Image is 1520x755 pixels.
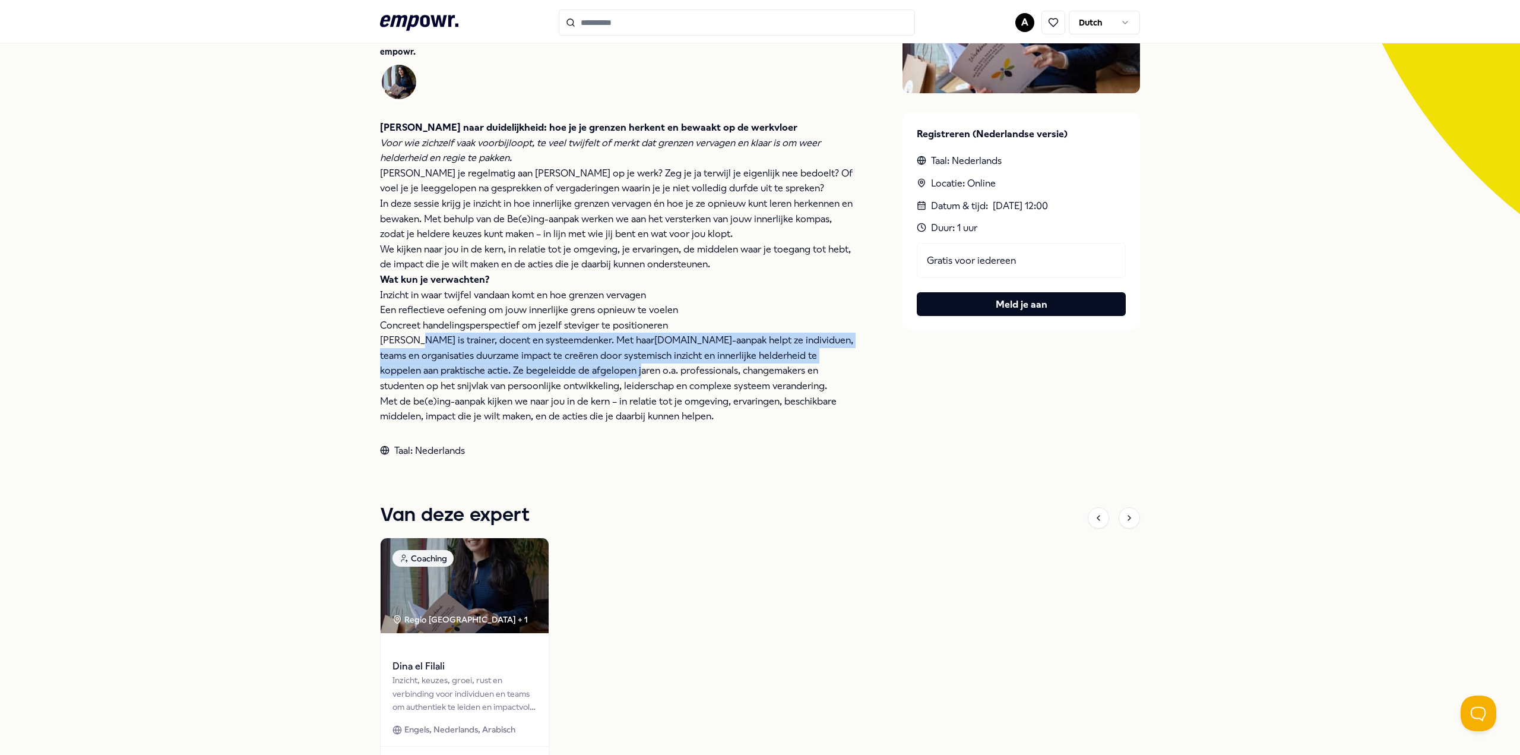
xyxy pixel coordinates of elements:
input: Search for products, categories or subcategories [559,10,915,36]
p: Inzicht in waar twijfel vandaan komt en hoe grenzen vervagen [380,288,855,303]
div: Taal: Nederlands [380,443,855,459]
span: Dina el Filali [392,659,537,674]
em: Voor wie zichzelf vaak voorbijloopt, te veel twijfelt of merkt dat grenzen vervagen en klaar is o... [380,137,821,164]
p: In deze sessie krijg je inzicht in hoe innerlijke grenzen vervagen én hoe je ze opnieuw kunt lere... [380,196,855,242]
p: [PERSON_NAME] je regelmatig aan [PERSON_NAME] op je werk? Zeg je ja terwijl je eigenlijk nee bedo... [380,166,855,196]
div: Locatie: Online [917,176,1126,191]
div: Taal: Nederlands [917,153,1126,169]
p: empowr. [380,45,855,58]
p: Registreren (Nederlandse versie) [917,127,1126,142]
p: Concreet handelingsperspectief om jezelf steviger te positioneren [380,318,855,333]
iframe: Help Scout Beacon - Open [1461,696,1496,731]
span: Engels, Nederlands, Arabisch [404,723,515,736]
time: [DATE] 12:00 [993,198,1048,214]
p: Met de be(e)ing-aanpak kijken we naar jou in de kern – in relatie tot je omgeving, ervaringen, be... [380,394,855,424]
img: Avatar [382,65,416,99]
strong: Wat kun je verwachten? [380,274,489,285]
div: Datum & tijd : [917,198,1126,214]
div: Regio [GEOGRAPHIC_DATA] + 1 [392,613,528,626]
img: package image [381,538,549,633]
a: [DOMAIN_NAME] [654,334,732,346]
div: Duur: 1 uur [917,220,1126,236]
p: We kijken naar jou in de kern, in relatie tot je omgeving, je ervaringen, de middelen waar je toe... [380,242,855,272]
p: [PERSON_NAME] is trainer, docent en systeemdenker. Met haar -aanpak helpt ze individuen, teams en... [380,333,855,393]
div: Gratis voor iedereen [917,243,1126,279]
h1: Van deze expert [380,501,530,530]
strong: [PERSON_NAME] naar duidelijkheid: hoe je je grenzen herkent en bewaakt op de werkvloer [380,122,797,133]
div: Coaching [392,550,454,567]
p: Een reflectieve oefening om jouw innerlijke grens opnieuw te voelen [380,302,855,318]
button: Meld je aan [917,292,1126,316]
div: Inzicht, keuzes, groei, rust en verbinding voor individuen en teams om authentiek te leiden en im... [392,674,537,713]
button: A [1015,13,1034,32]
